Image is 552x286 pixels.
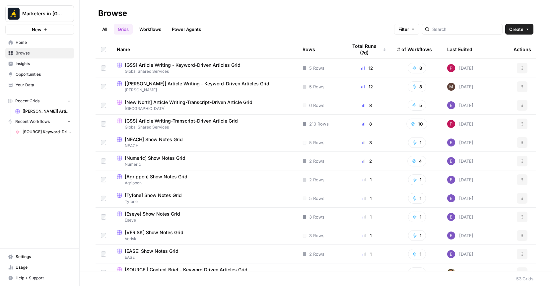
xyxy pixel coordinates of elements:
[5,96,74,106] button: Recent Grids
[309,121,329,127] span: 210 Rows
[447,101,455,109] img: fgkld43o89z7d2dcu0r80zen0lng
[309,269,324,276] span: 9 Rows
[98,8,127,19] div: Browse
[114,24,133,35] a: Grids
[117,173,292,186] a: [Agrippon] Show Notes GridAgrippon
[5,117,74,127] button: Recent Workflows
[347,158,386,164] div: 2
[125,266,247,273] span: [SOURCE ] Content Brief - Keyword Driven Articles Grid
[408,137,426,148] button: 1
[309,195,324,202] span: 5 Rows
[32,26,41,33] span: New
[5,262,74,273] a: Usage
[447,250,473,258] div: [DATE]
[125,155,185,161] span: [Numeric] Show Notes Grid
[408,81,426,92] button: 8
[117,87,292,93] span: [PERSON_NAME]
[117,99,292,112] a: [New North] Article Writing-Transcript-Driven Article Grid[GEOGRAPHIC_DATA]
[125,248,178,254] span: [EASE] Show Notes Grid
[447,157,455,165] img: fgkld43o89z7d2dcu0r80zen0lng
[408,193,426,204] button: 1
[408,63,426,73] button: 8
[5,25,74,35] button: New
[447,64,473,72] div: [DATE]
[16,40,71,46] span: Home
[347,251,386,257] div: 1
[347,269,386,276] div: 0
[447,232,473,239] div: [DATE]
[117,266,292,279] a: [SOURCE ] Content Brief - Keyword Driven Articles Grid[SOURCE] Strategy
[125,118,238,124] span: [GSS] Article Writing-Transcript-Driven Article Grid
[117,106,292,112] span: [GEOGRAPHIC_DATA]
[16,254,71,260] span: Settings
[5,37,74,48] a: Home
[16,61,71,67] span: Insights
[509,26,523,33] span: Create
[408,267,426,278] button: 1
[309,176,324,183] span: 2 Rows
[516,275,533,282] div: 53 Grids
[447,157,473,165] div: [DATE]
[117,118,292,130] a: [GSS] Article Writing-Transcript-Driven Article GridGlobal Shared Services
[22,10,62,17] span: Marketers in [GEOGRAPHIC_DATA]
[117,199,292,205] span: Tyfone
[8,8,20,20] img: Marketers in Demand Logo
[408,249,426,259] button: 1
[5,251,74,262] a: Settings
[125,80,269,87] span: [[PERSON_NAME]] Article Writing - Keyword-Driven Articles Grid
[117,155,292,167] a: [Numeric] Show Notes GridNumeric
[5,80,74,90] a: Your Data
[447,120,455,128] img: hxiazsy0ui0l8vjtjddbuo33fzgx
[15,98,39,104] span: Recent Grids
[125,173,187,180] span: [Agrippon] Show Notes Grid
[447,176,455,184] img: fgkld43o89z7d2dcu0r80zen0lng
[347,139,386,146] div: 3
[16,71,71,77] span: Opportunities
[447,213,455,221] img: fgkld43o89z7d2dcu0r80zen0lng
[5,5,74,22] button: Workspace: Marketers in Demand
[117,143,292,149] span: NEACH
[408,174,426,185] button: 1
[447,83,455,91] img: 7c4big0210hi1z6bkblgik9ao0v5
[15,119,50,125] span: Recent Workflows
[16,50,71,56] span: Browse
[117,254,292,260] span: EASE
[117,124,292,130] span: Global Shared Services
[309,214,324,220] span: 3 Rows
[117,136,292,149] a: [NEACH] Show Notes GridNEACH
[23,108,71,114] span: [[PERSON_NAME]] Article Writing - Keyword-Driven Articles Grid
[309,251,324,257] span: 2 Rows
[408,230,426,241] button: 1
[347,102,386,109] div: 8
[12,106,74,117] a: [[PERSON_NAME]] Article Writing - Keyword-Driven Articles Grid
[447,194,473,202] div: [DATE]
[125,99,252,106] span: [New North] Article Writing-Transcript-Driven Article Grid
[514,40,531,58] div: Actions
[16,264,71,270] span: Usage
[125,136,183,143] span: [NEACH] Show Notes Grid
[12,127,74,137] a: [SOURCE] Keyword-Driven Article: Feedback & Polishing
[303,40,315,58] div: Rows
[447,232,455,239] img: fgkld43o89z7d2dcu0r80zen0lng
[447,213,473,221] div: [DATE]
[117,68,292,74] span: Global Shared Services
[406,119,427,129] button: 10
[117,62,292,74] a: [GSS] Article Writing - Keyword-Driven Articles GridGlobal Shared Services
[125,211,180,217] span: [Eseye] Show Notes Grid
[408,212,426,222] button: 1
[398,26,409,33] span: Filter
[397,40,432,58] div: # of Workflows
[98,24,111,35] a: All
[447,101,473,109] div: [DATE]
[117,229,292,242] a: [VERISK] Show Notes GridVerisk
[347,176,386,183] div: 1
[117,161,292,167] span: Numeric
[505,24,533,35] button: Create
[347,214,386,220] div: 1
[407,156,426,166] button: 4
[5,69,74,80] a: Opportunities
[447,269,473,277] div: [DATE]
[309,158,324,164] span: 2 Rows
[125,62,241,68] span: [GSS] Article Writing - Keyword-Driven Articles Grid
[125,192,182,199] span: [Tyfone] Show Notes Grid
